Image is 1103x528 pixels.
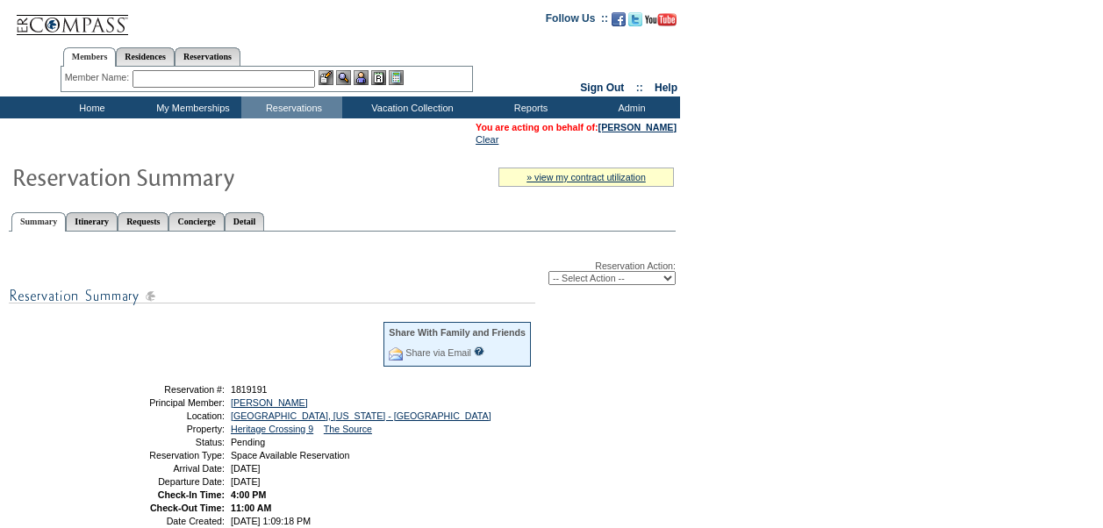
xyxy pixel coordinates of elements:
a: Itinerary [66,212,118,231]
span: You are acting on behalf of: [476,122,677,132]
img: Follow us on Twitter [628,12,642,26]
a: Reservations [175,47,240,66]
a: [PERSON_NAME] [598,122,677,132]
a: Share via Email [405,347,471,358]
div: Reservation Action: [9,260,676,285]
img: Impersonate [354,70,369,85]
td: Date Created: [99,516,225,526]
td: Departure Date: [99,476,225,487]
a: Sign Out [580,82,624,94]
a: [PERSON_NAME] [231,397,308,408]
img: Reservaton Summary [11,159,362,194]
td: Home [39,96,140,118]
span: 11:00 AM [231,503,271,513]
img: View [336,70,351,85]
a: Requests [118,212,168,231]
a: [GEOGRAPHIC_DATA], [US_STATE] - [GEOGRAPHIC_DATA] [231,410,491,421]
span: [DATE] 1:09:18 PM [231,516,311,526]
span: Pending [231,437,265,447]
span: 4:00 PM [231,489,266,500]
td: Admin [579,96,680,118]
img: Reservations [371,70,386,85]
a: Follow us on Twitter [628,18,642,28]
div: Member Name: [65,70,133,85]
a: Subscribe to our YouTube Channel [645,18,677,28]
a: Concierge [168,212,224,231]
td: Reservation #: [99,384,225,395]
span: [DATE] [231,476,261,487]
td: Principal Member: [99,397,225,408]
td: My Memberships [140,96,241,118]
td: Arrival Date: [99,463,225,474]
td: Reservation Type: [99,450,225,460]
td: Reports [478,96,579,118]
img: b_edit.gif [319,70,333,85]
a: The Source [324,424,372,434]
img: Become our fan on Facebook [612,12,626,26]
span: Space Available Reservation [231,450,349,460]
input: What is this? [474,346,484,356]
img: Subscribe to our YouTube Channel [645,13,677,26]
img: subTtlResSummary.gif [9,285,535,307]
a: Help [655,82,677,94]
a: Become our fan on Facebook [612,18,626,28]
span: [DATE] [231,463,261,474]
img: b_calculator.gif [389,70,404,85]
span: :: [636,82,643,94]
td: Follow Us :: [546,11,608,32]
span: 1819191 [231,384,268,395]
a: Residences [116,47,175,66]
a: Detail [225,212,265,231]
td: Location: [99,410,225,421]
a: Members [63,47,117,67]
div: Share With Family and Friends [389,327,526,338]
td: Reservations [241,96,342,118]
strong: Check-In Time: [158,489,225,500]
a: » view my contract utilization [526,172,646,182]
strong: Check-Out Time: [150,503,225,513]
a: Clear [476,134,498,145]
td: Property: [99,424,225,434]
td: Vacation Collection [342,96,478,118]
a: Summary [11,212,66,232]
a: Heritage Crossing 9 [231,424,313,434]
td: Status: [99,437,225,447]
